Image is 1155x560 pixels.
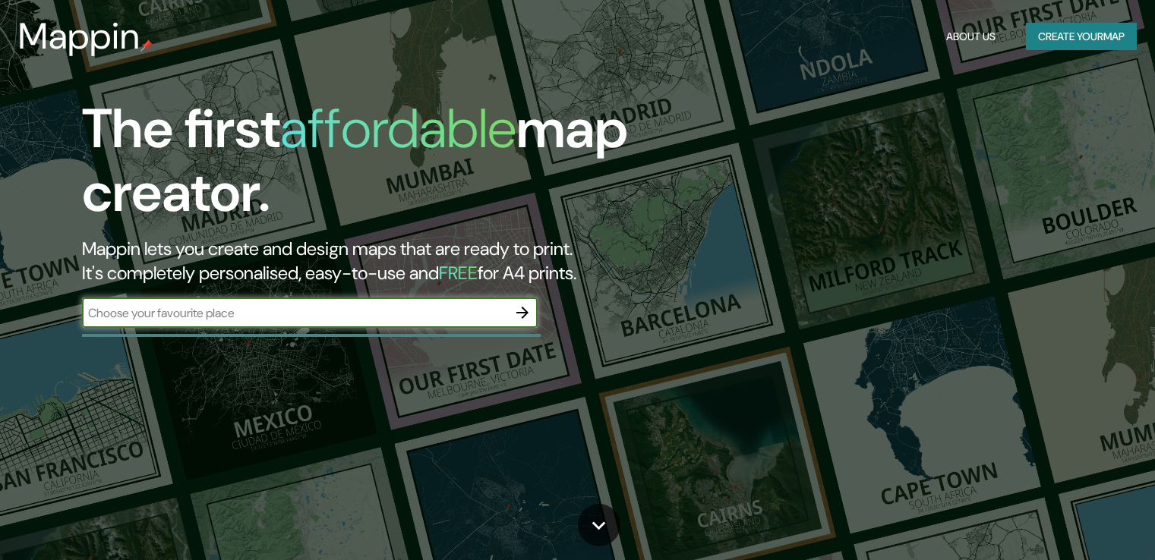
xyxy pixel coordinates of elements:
h1: affordable [280,93,516,164]
img: mappin-pin [140,39,153,52]
input: Choose your favourite place [82,304,507,322]
h5: FREE [439,261,478,285]
button: About Us [940,23,1002,51]
h1: The first map creator. [82,97,660,237]
h3: Mappin [18,15,140,58]
button: Create yourmap [1026,23,1137,51]
h2: Mappin lets you create and design maps that are ready to print. It's completely personalised, eas... [82,237,660,285]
